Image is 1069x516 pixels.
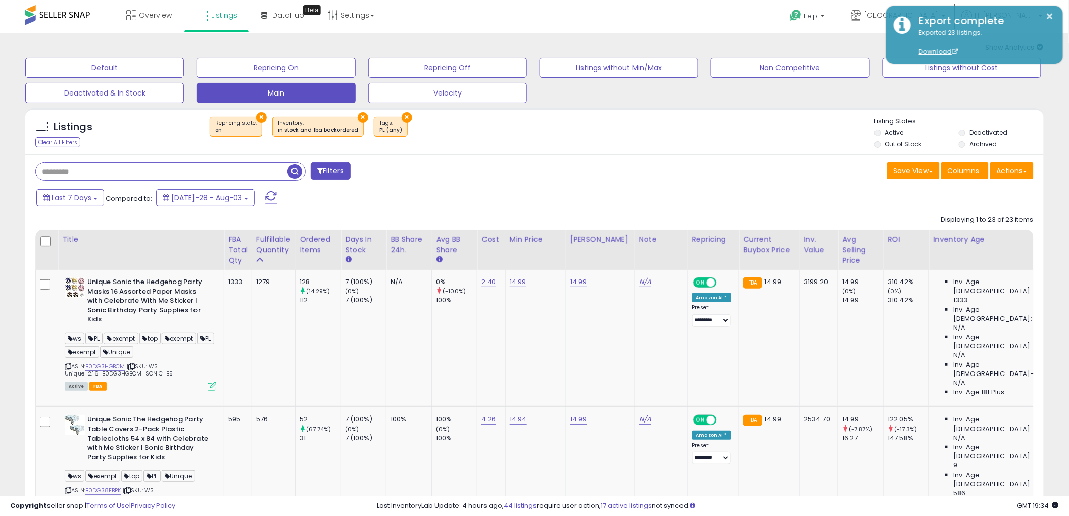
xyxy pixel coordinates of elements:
[692,234,735,245] div: Repricing
[510,414,527,425] a: 14.94
[639,234,684,245] div: Note
[211,10,237,20] span: Listings
[782,2,835,33] a: Help
[692,431,732,440] div: Amazon AI *
[89,382,107,391] span: FBA
[100,346,133,358] span: Unique
[311,162,350,180] button: Filters
[888,277,929,287] div: 310.42%
[436,234,473,255] div: Avg BB Share
[510,234,562,245] div: Min Price
[379,127,402,134] div: PL (any)
[358,112,368,123] button: ×
[345,287,359,295] small: (0%)
[256,415,287,424] div: 576
[300,434,341,443] div: 31
[953,434,965,443] span: N/A
[953,489,965,498] span: 586
[953,305,1046,323] span: Inv. Age [DEMOGRAPHIC_DATA]:
[789,9,802,22] i: Get Help
[694,416,707,425] span: ON
[65,470,84,482] span: ws
[481,234,501,245] div: Cost
[25,83,184,103] button: Deactivated & In Stock
[969,139,997,148] label: Archived
[953,360,1046,379] span: Inv. Age [DEMOGRAPHIC_DATA]-180:
[1046,10,1054,23] button: ×
[35,137,80,147] div: Clear All Filters
[65,277,85,298] img: 51LgVtc-bmL._SL40_.jpg
[570,414,587,425] a: 14.99
[121,470,143,482] span: top
[228,234,248,266] div: FBA Total Qty
[864,10,939,20] span: [GEOGRAPHIC_DATA]
[345,255,351,264] small: Days In Stock.
[377,501,1059,511] div: Last InventoryLab Update: 4 hours ago, require user action, not synced.
[65,333,84,344] span: ws
[639,277,651,287] a: N/A
[842,277,883,287] div: 14.99
[139,10,172,20] span: Overview
[481,414,496,425] a: 4.26
[85,470,120,482] span: exempt
[303,5,321,15] div: Tooltip anchor
[804,234,834,255] div: Inv. value
[842,415,883,424] div: 14.99
[85,362,125,371] a: B0DG3HGBCM
[692,442,732,465] div: Preset:
[694,278,707,287] span: ON
[87,415,210,464] b: Unique Sonic The Hedgehog Party Table Covers 2-Pack Plastic Tablecloths 54 x 84 with Celebrate wi...
[888,434,929,443] div: 147.58%
[379,119,402,134] span: Tags :
[990,162,1034,179] button: Actions
[715,416,731,425] span: OFF
[197,83,355,103] button: Main
[436,415,477,424] div: 100%
[919,47,958,56] a: Download
[888,287,902,295] small: (0%)
[443,287,466,295] small: (-100%)
[743,234,795,255] div: Current Buybox Price
[65,277,216,390] div: ASIN:
[278,119,358,134] span: Inventory :
[65,362,173,378] span: | SKU: WS-Unique_2.16_B0DG3HGBCM_SONIC-B5
[1017,501,1059,510] span: 2025-08-11 19:34 GMT
[228,277,244,287] div: 1333
[953,415,1046,433] span: Inv. Age [DEMOGRAPHIC_DATA]:
[391,277,424,287] div: N/A
[139,333,161,344] span: top
[481,277,496,287] a: 2.40
[300,277,341,287] div: 128
[345,234,382,255] div: Days In Stock
[104,333,138,344] span: exempt
[711,58,869,78] button: Non Competitive
[570,234,630,245] div: [PERSON_NAME]
[765,277,782,287] span: 14.99
[143,470,161,482] span: PL
[306,425,331,433] small: (67.74%)
[804,415,830,424] div: 2534.70
[65,415,85,435] img: 51WcmVDTT9L._SL40_.jpg
[953,471,1046,489] span: Inv. Age [DEMOGRAPHIC_DATA]:
[368,83,527,103] button: Velocity
[85,333,103,344] span: PL
[86,501,129,510] a: Terms of Use
[25,58,184,78] button: Default
[911,28,1055,57] div: Exported 23 listings.
[888,234,925,245] div: ROI
[953,351,965,360] span: N/A
[874,117,1044,126] p: Listing States:
[887,162,940,179] button: Save View
[953,277,1046,296] span: Inv. Age [DEMOGRAPHIC_DATA]:
[215,119,257,134] span: Repricing state :
[948,166,980,176] span: Columns
[842,434,883,443] div: 16.27
[197,58,355,78] button: Repricing On
[692,293,732,302] div: Amazon AI *
[85,486,121,495] a: B0DG38FBPK
[639,414,651,425] a: N/A
[65,486,168,501] span: | SKU: WS-Unique_3.84_B0DG38FBPK_SONIC-B1
[911,14,1055,28] div: Export complete
[131,501,175,510] a: Privacy Policy
[345,296,386,305] div: 7 (100%)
